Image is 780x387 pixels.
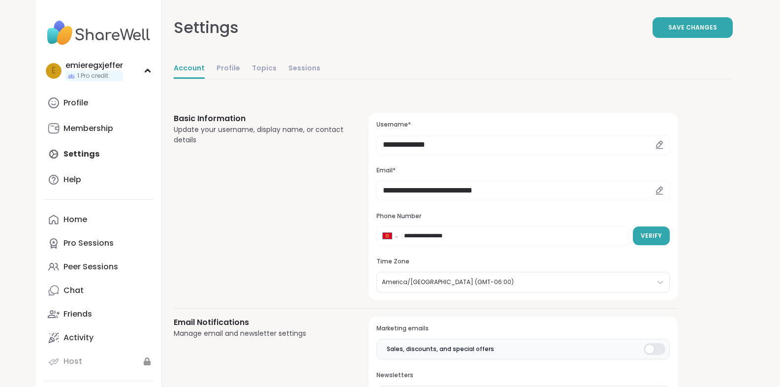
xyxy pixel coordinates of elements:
[252,59,277,79] a: Topics
[376,166,669,175] h3: Email*
[63,174,81,185] div: Help
[44,16,154,50] img: ShareWell Nav Logo
[174,113,345,125] h3: Basic Information
[44,231,154,255] a: Pro Sessions
[174,317,345,328] h3: Email Notifications
[77,72,108,80] span: 1 Pro credit
[641,231,662,240] span: Verify
[63,356,82,367] div: Host
[63,332,94,343] div: Activity
[217,59,240,79] a: Profile
[174,125,345,145] div: Update your username, display name, or contact details
[63,238,114,249] div: Pro Sessions
[44,208,154,231] a: Home
[288,59,320,79] a: Sessions
[63,309,92,320] div: Friends
[63,97,88,108] div: Profile
[65,60,123,71] div: emieregxjeffer
[63,261,118,272] div: Peer Sessions
[52,64,56,77] span: e
[44,350,154,373] a: Host
[174,59,205,79] a: Account
[387,345,494,354] span: Sales, discounts, and special offers
[376,121,669,129] h3: Username*
[174,16,239,39] div: Settings
[44,302,154,326] a: Friends
[44,168,154,192] a: Help
[376,212,669,221] h3: Phone Number
[653,17,733,38] button: Save Changes
[44,117,154,140] a: Membership
[174,328,345,339] div: Manage email and newsletter settings
[63,214,87,225] div: Home
[376,258,669,266] h3: Time Zone
[44,91,154,115] a: Profile
[376,324,669,333] h3: Marketing emails
[633,226,670,245] button: Verify
[668,23,717,32] span: Save Changes
[63,123,113,134] div: Membership
[376,371,669,380] h3: Newsletters
[44,255,154,279] a: Peer Sessions
[44,279,154,302] a: Chat
[44,326,154,350] a: Activity
[63,285,84,296] div: Chat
